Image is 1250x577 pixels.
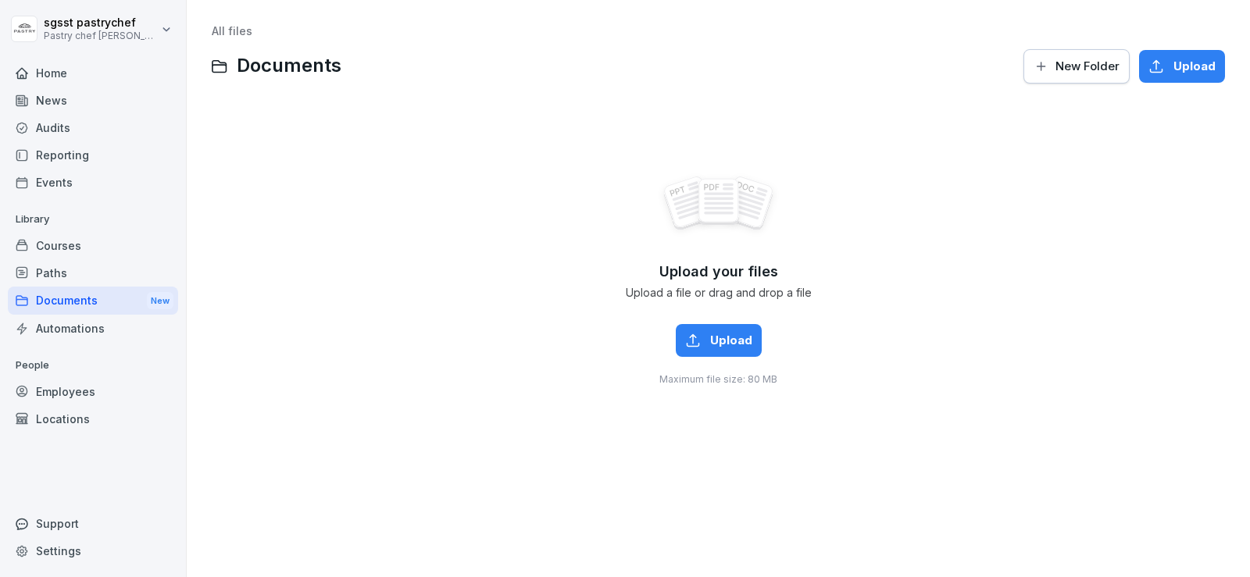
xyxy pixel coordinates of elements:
[8,169,178,196] a: Events
[8,114,178,141] a: Audits
[8,315,178,342] a: Automations
[237,55,341,77] span: Documents
[8,259,178,287] a: Paths
[8,59,178,87] a: Home
[676,324,762,357] button: Upload
[659,263,778,280] span: Upload your files
[8,405,178,433] a: Locations
[8,537,178,565] a: Settings
[8,287,178,315] a: DocumentsNew
[710,332,752,349] span: Upload
[1055,58,1120,75] span: New Folder
[1139,50,1225,83] button: Upload
[626,287,812,300] span: Upload a file or drag and drop a file
[1173,58,1216,75] span: Upload
[44,30,158,41] p: Pastry chef [PERSON_NAME] y Cocina gourmet
[659,372,777,386] span: Maximum file size: 80 MB
[8,353,178,378] p: People
[8,378,178,405] a: Employees
[147,292,173,310] div: New
[1023,49,1130,84] button: New Folder
[8,207,178,232] p: Library
[44,16,158,30] p: sgsst pastrychef
[212,24,252,37] a: All files
[8,87,178,114] a: News
[8,141,178,169] a: Reporting
[8,287,178,315] div: Documents
[8,232,178,259] a: Courses
[8,510,178,537] div: Support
